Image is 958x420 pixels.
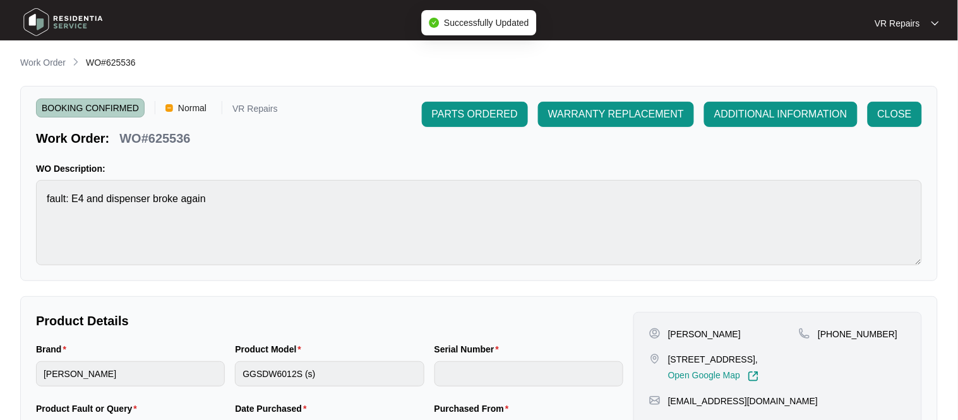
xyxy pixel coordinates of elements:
p: [PHONE_NUMBER] [818,328,897,340]
span: Successfully Updated [444,18,529,28]
img: chevron-right [71,57,81,67]
p: VR Repairs [232,104,278,117]
label: Date Purchased [235,402,311,415]
p: WO Description: [36,162,922,175]
button: ADDITIONAL INFORMATION [704,102,858,127]
span: WO#625536 [86,57,136,68]
span: Normal [173,99,212,117]
span: PARTS ORDERED [432,107,518,122]
label: Brand [36,343,71,356]
img: dropdown arrow [931,20,939,27]
p: [STREET_ADDRESS], [668,353,759,366]
span: WARRANTY REPLACEMENT [548,107,684,122]
img: map-pin [799,328,810,339]
p: Work Order [20,56,66,69]
button: WARRANTY REPLACEMENT [538,102,694,127]
p: Work Order: [36,129,109,147]
p: WO#625536 [119,129,190,147]
a: Work Order [18,56,68,70]
img: Link-External [748,371,759,382]
button: CLOSE [868,102,922,127]
img: Vercel Logo [165,104,173,112]
span: check-circle [429,18,439,28]
p: VR Repairs [875,17,920,30]
p: [EMAIL_ADDRESS][DOMAIN_NAME] [668,395,818,407]
label: Product Fault or Query [36,402,142,415]
button: PARTS ORDERED [422,102,528,127]
img: map-pin [649,395,661,406]
input: Brand [36,361,225,387]
textarea: fault: E4 and dispenser broke again [36,180,922,265]
span: ADDITIONAL INFORMATION [714,107,847,122]
p: Product Details [36,312,623,330]
span: CLOSE [878,107,912,122]
label: Purchased From [434,402,514,415]
p: [PERSON_NAME] [668,328,741,340]
img: map-pin [649,353,661,364]
img: residentia service logo [19,3,107,41]
a: Open Google Map [668,371,759,382]
label: Product Model [235,343,306,356]
span: BOOKING CONFIRMED [36,99,145,117]
label: Serial Number [434,343,504,356]
img: user-pin [649,328,661,339]
input: Serial Number [434,361,623,387]
input: Product Model [235,361,424,387]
